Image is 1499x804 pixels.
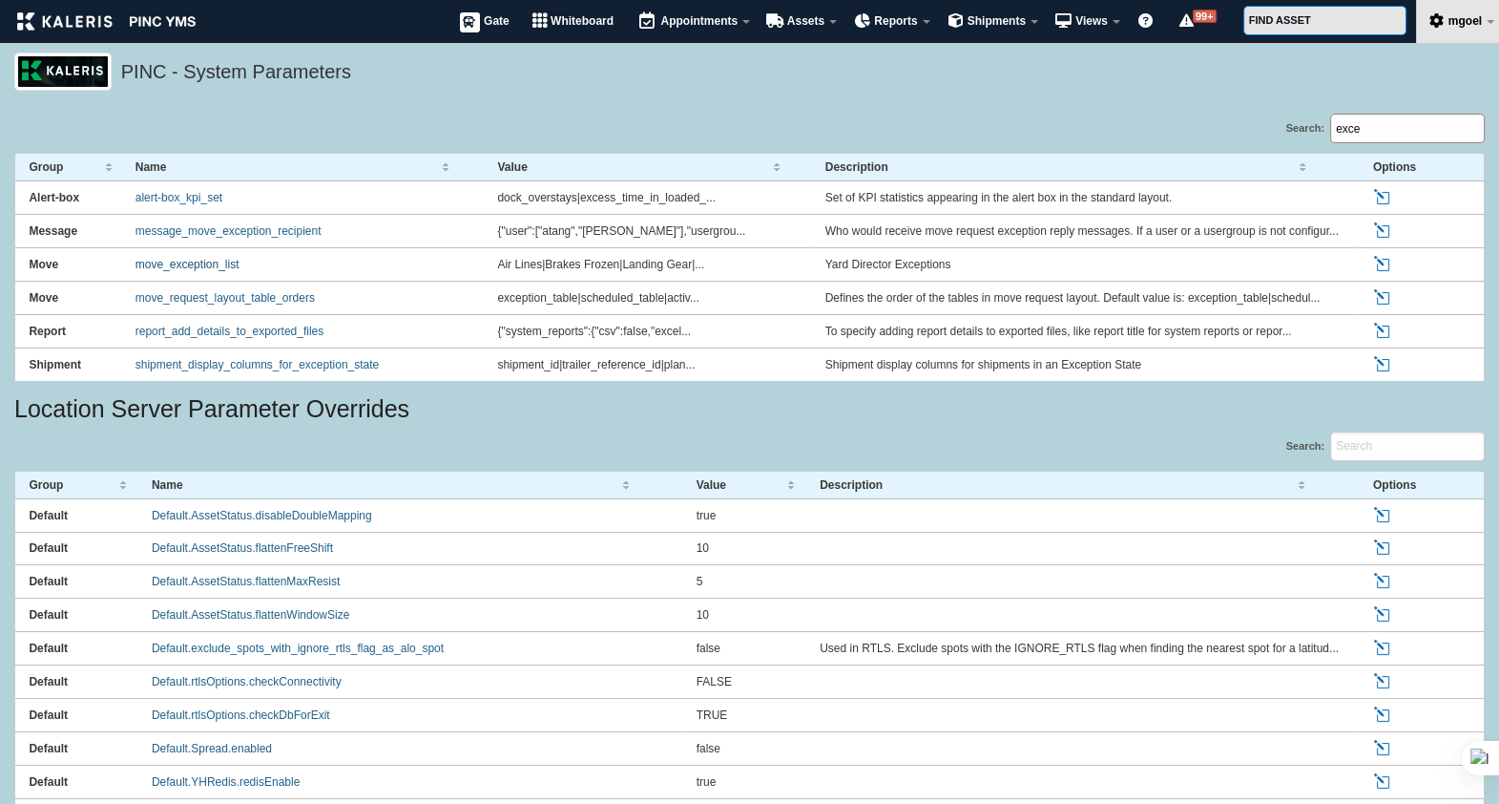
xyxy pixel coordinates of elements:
span: Whiteboard [551,14,614,28]
td: 5 [682,565,806,599]
strong: Report [29,325,66,338]
td: To specify adding report details to exported files, like report title for system reports or repor... [811,315,1359,349]
a: shipment_display_columns_for_exception_state [135,358,380,371]
a: Edit [1373,289,1394,307]
td: true [682,499,806,533]
strong: Default [29,575,68,588]
th: Group : activate to sort column ascending [15,154,121,181]
th: Description : activate to sort column ascending [811,154,1359,181]
a: Edit [1373,189,1394,206]
th: Value : activate to sort column ascending [484,154,811,181]
a: Edit [1373,740,1394,757]
strong: Default [29,775,68,789]
strong: Default [29,509,68,522]
strong: Default [29,642,68,655]
td: shipment_id|trailer_reference_id|plan... [484,349,811,382]
a: Edit [1373,640,1394,657]
th: Value : activate to sort column ascending [682,472,806,499]
strong: Message [29,224,77,238]
a: message_move_exception_recipient [135,224,322,238]
strong: Default [29,742,68,755]
a: Default.AssetStatus.disableDoubleMapping [152,509,372,522]
a: Edit [1373,673,1394,690]
a: Edit [1373,573,1394,590]
th: Group : activate to sort column ascending [15,472,137,499]
strong: Move [29,258,58,271]
span: Gate [484,14,510,28]
td: exception_table|scheduled_table|activ... [484,282,811,315]
a: Edit [1373,540,1394,557]
strong: Default [29,541,68,555]
span: mgoel [1448,14,1482,28]
td: dock_overstays|excess_time_in_loaded_... [484,181,811,215]
strong: Default [29,675,68,688]
a: move_exception_list [135,258,239,271]
a: Default.AssetStatus.flattenFreeShift [152,541,333,555]
strong: Move [29,291,58,305]
th: Options : activate to sort column ascending [1359,472,1484,499]
td: Shipment display columns for shipments in an Exception State [811,349,1359,382]
a: move_request_layout_table_orders [135,291,315,305]
th: Options : activate to sort column ascending [1359,154,1484,181]
td: Set of KPI statistics appearing in the alert box in the standard layout. [811,181,1359,215]
th: Name : activate to sort column ascending [121,154,484,181]
input: Search: [1330,114,1485,143]
td: false [682,632,806,666]
td: TRUE [682,699,806,732]
a: Default.rtlsOptions.checkDbForExit [152,709,330,722]
span: Reports [874,14,917,28]
a: report_add_details_to_exported_files [135,325,323,338]
td: Who would receive move request exception reply messages. If a user or a usergroup is not configur... [811,215,1359,248]
td: Used in RTLS. Exclude spots with the IGNORE_RTLS flag when finding the nearest spot for a latitud... [806,632,1360,666]
td: FALSE [682,666,806,699]
strong: Shipment [29,358,81,371]
span: 99+ [1193,10,1217,23]
a: Edit [1373,256,1394,273]
strong: Default [29,709,68,722]
td: false [682,732,806,766]
a: Edit [1373,222,1394,240]
td: {"user":["atang","[PERSON_NAME]"],"usergrou... [484,215,811,248]
a: Edit [1373,356,1394,373]
a: Default.YHRedis.redisEnable [152,775,300,789]
a: Edit [1373,323,1394,340]
a: Edit [1373,507,1394,524]
span: Shipments [968,14,1026,28]
a: Default.AssetStatus.flattenMaxResist [152,575,340,588]
a: Default.rtlsOptions.checkConnectivity [152,675,342,688]
h5: PINC - System Parameters [121,58,1475,91]
span: Assets [787,14,824,28]
label: Search: [1286,114,1485,143]
a: Edit [1373,707,1394,724]
td: 10 [682,533,806,566]
a: Edit [1373,773,1394,791]
td: Yard Director Exceptions [811,248,1359,282]
a: Default.exclude_spots_with_ignore_rtls_flag_as_alo_spot [152,642,444,655]
span: Appointments [660,14,738,28]
img: kaleris_pinc-9d9452ea2abe8761a8e09321c3823821456f7e8afc7303df8a03059e807e3f55.png [17,12,196,31]
a: Default.AssetStatus.flattenWindowSize [152,608,349,622]
a: alert-box_kpi_set [135,191,222,204]
a: Edit [1373,606,1394,624]
input: FIND ASSET [1243,6,1406,35]
td: Defines the order of the tables in move request layout. Default value is: exception_table|schedul... [811,282,1359,315]
td: 10 [682,599,806,632]
h4: Location Server Parameter Overrides [14,392,1485,426]
span: Views [1075,14,1108,28]
a: Default.Spread.enabled [152,742,272,755]
label: Search: [1286,432,1485,461]
input: Search: [1330,432,1485,461]
td: true [682,766,806,799]
td: Air Lines|Brakes Frozen|Landing Gear|... [484,248,811,282]
img: logo_pnc-prd.png [14,53,112,91]
strong: Default [29,608,68,622]
th: Description : activate to sort column ascending [806,472,1360,499]
td: {"system_reports":{"csv":false,"excel... [484,315,811,349]
strong: Alert-box [29,191,79,204]
th: Name : activate to sort column ascending [137,472,682,499]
